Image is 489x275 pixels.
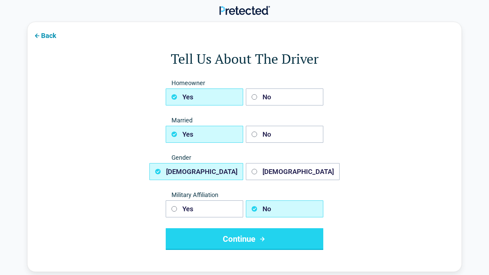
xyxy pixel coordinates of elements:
button: No [246,200,323,217]
span: Gender [166,154,323,162]
span: Military Affiliation [166,191,323,199]
h1: Tell Us About The Driver [55,49,434,68]
button: No [246,89,323,105]
button: No [246,126,323,143]
button: Back [28,27,62,43]
button: Yes [166,89,243,105]
button: [DEMOGRAPHIC_DATA] [149,163,243,180]
button: Continue [166,228,323,250]
button: Yes [166,126,243,143]
button: Yes [166,200,243,217]
span: Homeowner [166,79,323,87]
button: [DEMOGRAPHIC_DATA] [246,163,340,180]
span: Married [166,116,323,124]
